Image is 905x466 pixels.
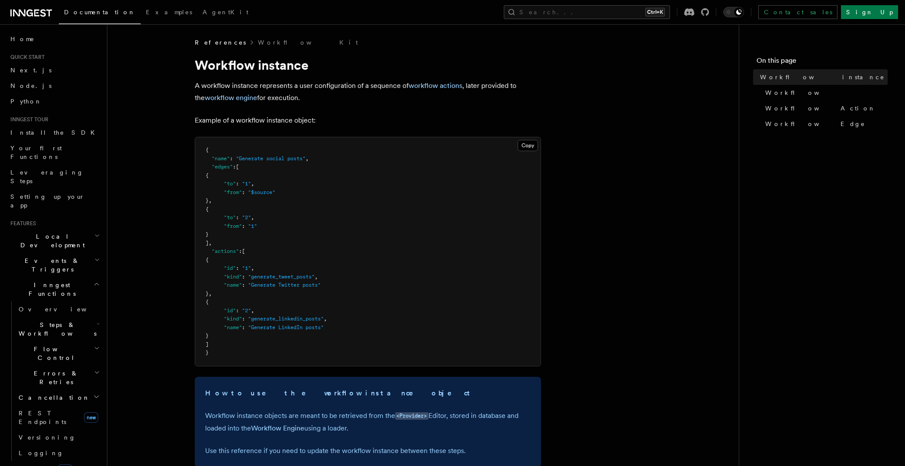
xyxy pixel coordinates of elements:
span: WorkflowAction [765,104,876,113]
h4: On this page [757,55,888,69]
span: { [206,257,209,263]
span: : [242,189,245,195]
button: Cancellation [15,390,102,405]
span: Inngest Functions [7,281,93,298]
span: "kind" [224,274,242,280]
a: Documentation [59,3,141,24]
span: , [209,291,212,297]
a: Versioning [15,430,102,445]
span: : [230,155,233,162]
a: Install the SDK [7,125,102,140]
span: "generate_linkedin_posts" [248,316,324,322]
span: , [251,214,254,220]
a: WorkflowEdge [762,116,888,132]
button: Errors & Retries [15,366,102,390]
span: "1" [242,265,251,271]
span: "name" [212,155,230,162]
a: Workflow Engine [251,424,304,432]
span: Node.js [10,82,52,89]
span: } [206,291,209,297]
a: <Provider> [395,411,428,420]
span: : [236,265,239,271]
span: "$source" [248,189,275,195]
span: : [236,214,239,220]
a: Python [7,94,102,109]
span: Versioning [19,434,76,441]
span: ] [206,240,209,246]
span: Features [7,220,36,227]
span: Errors & Retries [15,369,94,386]
span: : [242,274,245,280]
span: : [242,223,245,229]
span: [ [236,164,239,170]
a: workflow engine [205,94,257,102]
a: Setting up your app [7,189,102,213]
code: <Provider> [395,412,428,420]
span: Overview [19,306,108,313]
p: A workflow instance represents a user configuration of a sequence of , later provided to the for ... [195,80,541,104]
span: Python [10,98,42,105]
span: } [206,231,209,237]
span: : [242,324,245,330]
button: Events & Triggers [7,253,102,277]
span: : [236,307,239,314]
span: { [206,172,209,178]
p: Use this reference if you need to update the workflow instance between these steps. [205,445,531,457]
span: : [236,181,239,187]
span: : [233,164,236,170]
span: Documentation [64,9,135,16]
span: "name" [224,282,242,288]
span: "id" [224,265,236,271]
span: , [209,240,212,246]
a: Your first Functions [7,140,102,165]
span: Install the SDK [10,129,100,136]
span: Examples [146,9,192,16]
button: Toggle dark mode [723,7,744,17]
button: Flow Control [15,341,102,366]
span: Steps & Workflows [15,320,97,338]
span: , [324,316,327,322]
span: Logging [19,450,64,456]
span: new [84,412,98,423]
span: "edges" [212,164,233,170]
a: AgentKit [197,3,254,23]
span: } [206,333,209,339]
span: "Generate Twitter posts" [248,282,321,288]
span: , [251,265,254,271]
span: , [315,274,318,280]
span: "2" [242,307,251,314]
span: } [206,349,209,356]
span: { [206,299,209,305]
span: Leveraging Steps [10,169,84,184]
span: { [206,206,209,212]
span: } [206,197,209,204]
a: Node.js [7,78,102,94]
p: Workflow instance objects are meant to be retrieved from the Editor, stored in database and loade... [205,410,531,434]
a: workflow actions [409,81,462,90]
span: "name" [224,324,242,330]
h1: Workflow instance [195,57,541,73]
span: REST Endpoints [19,410,66,425]
a: Sign Up [841,5,898,19]
button: Copy [518,140,538,151]
span: Workflow [765,88,841,97]
span: { [206,147,209,153]
span: Quick start [7,54,45,61]
div: Inngest Functions [7,301,102,461]
span: [ [242,248,245,254]
span: "to" [224,181,236,187]
span: Local Development [7,232,94,249]
a: Examples [141,3,197,23]
button: Search...Ctrl+K [504,5,670,19]
button: Inngest Functions [7,277,102,301]
a: Logging [15,445,102,461]
a: Workflow instance [757,69,888,85]
a: Next.js [7,62,102,78]
span: Next.js [10,67,52,74]
span: "kind" [224,316,242,322]
a: Workflow [762,85,888,100]
span: "Generate LinkedIn posts" [248,324,324,330]
span: "generate_tweet_posts" [248,274,315,280]
a: Home [7,31,102,47]
span: Flow Control [15,345,94,362]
